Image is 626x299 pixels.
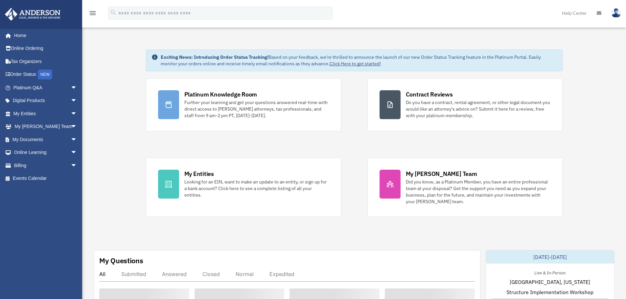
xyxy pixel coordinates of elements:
a: My Documentsarrow_drop_down [5,133,87,146]
span: arrow_drop_down [71,81,84,95]
span: arrow_drop_down [71,120,84,134]
div: Looking for an EIN, want to make an update to an entity, or sign up for a bank account? Click her... [184,179,329,198]
i: menu [89,9,97,17]
div: My Questions [99,256,143,266]
div: Platinum Knowledge Room [184,90,257,98]
div: Do you have a contract, rental agreement, or other legal document you would like an attorney's ad... [406,99,550,119]
div: My [PERSON_NAME] Team [406,170,477,178]
div: Further your learning and get your questions answered real-time with direct access to [PERSON_NAM... [184,99,329,119]
a: Events Calendar [5,172,87,185]
span: arrow_drop_down [71,107,84,120]
a: My Entities Looking for an EIN, want to make an update to an entity, or sign up for a bank accoun... [146,158,341,217]
a: Billingarrow_drop_down [5,159,87,172]
a: My [PERSON_NAME] Team Did you know, as a Platinum Member, you have an entire professional team at... [367,158,563,217]
div: All [99,271,105,277]
a: Platinum Q&Aarrow_drop_down [5,81,87,94]
div: Closed [202,271,220,277]
a: Tax Organizers [5,55,87,68]
span: arrow_drop_down [71,159,84,172]
div: Expedited [269,271,294,277]
a: Contract Reviews Do you have a contract, rental agreement, or other legal document you would like... [367,78,563,131]
img: Anderson Advisors Platinum Portal [3,8,62,21]
span: [GEOGRAPHIC_DATA], [US_STATE] [510,278,590,286]
a: Platinum Knowledge Room Further your learning and get your questions answered real-time with dire... [146,78,341,131]
span: Structure Implementation Workshop [506,288,593,296]
div: NEW [38,70,52,79]
a: Digital Productsarrow_drop_down [5,94,87,107]
img: User Pic [611,8,621,18]
span: arrow_drop_down [71,94,84,108]
strong: Exciting News: Introducing Order Status Tracking! [161,54,268,60]
div: My Entities [184,170,214,178]
span: arrow_drop_down [71,133,84,146]
a: menu [89,11,97,17]
div: [DATE]-[DATE] [486,250,614,264]
span: arrow_drop_down [71,146,84,160]
div: Based on your feedback, we're thrilled to announce the launch of our new Order Status Tracking fe... [161,54,557,67]
i: search [110,9,117,16]
a: Click Here to get started! [330,61,381,67]
a: Online Ordering [5,42,87,55]
div: Live & In-Person [529,269,571,276]
a: My [PERSON_NAME] Teamarrow_drop_down [5,120,87,133]
a: Online Learningarrow_drop_down [5,146,87,159]
div: Submitted [121,271,146,277]
div: Contract Reviews [406,90,453,98]
div: Normal [236,271,254,277]
a: Order StatusNEW [5,68,87,81]
a: My Entitiesarrow_drop_down [5,107,87,120]
a: Home [5,29,84,42]
div: Answered [162,271,187,277]
div: Did you know, as a Platinum Member, you have an entire professional team at your disposal? Get th... [406,179,550,205]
